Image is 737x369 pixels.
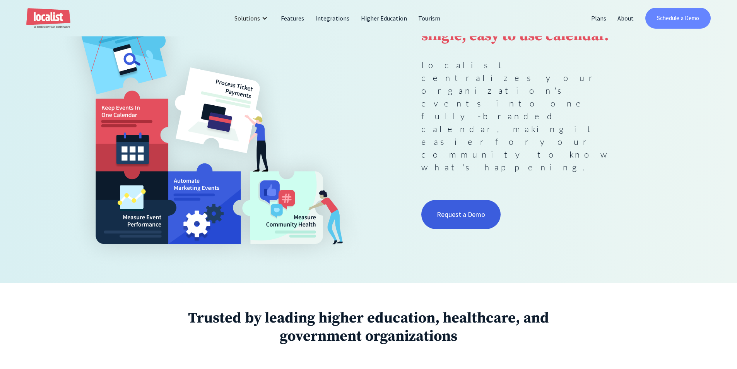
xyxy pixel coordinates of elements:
a: Plans [586,9,612,27]
a: Request a Demo [421,200,501,229]
a: Integrations [310,9,355,27]
a: home [26,8,70,29]
a: Schedule a Demo [645,8,711,29]
a: Features [275,9,310,27]
a: About [612,9,640,27]
strong: Trusted by leading higher education, healthcare, and government organizations [188,309,549,346]
div: Solutions [234,14,260,23]
p: Localist centralizes your organization's events into one fully-branded calendar, making it easier... [421,58,632,173]
a: Tourism [413,9,446,27]
a: Higher Education [356,9,413,27]
div: Solutions [229,9,275,27]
